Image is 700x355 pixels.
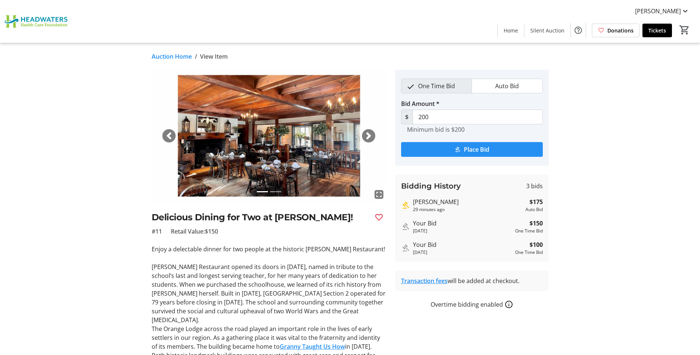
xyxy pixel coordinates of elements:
[491,79,523,93] span: Auto Bid
[401,201,410,210] mat-icon: Highest bid
[413,228,512,234] div: [DATE]
[413,249,512,256] div: [DATE]
[401,276,543,285] div: will be added at checkout.
[401,110,413,124] span: $
[407,126,465,133] tr-hint: Minimum bid is $200
[200,52,228,61] span: View Item
[530,219,543,228] strong: $150
[530,27,565,34] span: Silent Auction
[413,219,512,228] div: Your Bid
[678,23,691,37] button: Cart
[530,197,543,206] strong: $175
[525,206,543,213] div: Auto Bid
[401,277,448,285] a: Transaction fees
[635,7,681,15] span: [PERSON_NAME]
[395,300,549,309] div: Overtime bidding enabled
[401,180,461,192] h3: Bidding History
[413,197,523,206] div: [PERSON_NAME]
[464,145,489,154] span: Place Bid
[401,99,439,108] label: Bid Amount *
[504,300,513,309] a: How overtime bidding works for silent auctions
[515,228,543,234] div: One Time Bid
[152,211,369,224] h2: Delicious Dining for Two at [PERSON_NAME]!
[526,182,543,190] span: 3 bids
[401,142,543,157] button: Place Bid
[372,210,386,225] button: Favourite
[152,245,386,254] p: Enjoy a delectable dinner for two people at the historic [PERSON_NAME] Restaurant!
[498,24,524,37] a: Home
[152,262,386,324] p: [PERSON_NAME] Restaurant opened its doors in [DATE], named in tribute to the school’s last and lo...
[152,52,192,61] a: Auction Home
[401,244,410,252] mat-icon: Outbid
[629,5,696,17] button: [PERSON_NAME]
[642,24,672,37] a: Tickets
[280,342,345,351] a: Granny Taught Us How
[195,52,197,61] span: /
[171,227,218,236] span: Retail Value: $150
[401,222,410,231] mat-icon: Outbid
[592,24,639,37] a: Donations
[152,227,162,236] span: #11
[413,240,512,249] div: Your Bid
[530,240,543,249] strong: $100
[607,27,634,34] span: Donations
[515,249,543,256] div: One Time Bid
[152,324,386,351] p: The Orange Lodge across the road played an important role in the lives of early settlers in our r...
[571,23,586,38] button: Help
[4,3,70,40] img: Headwaters Health Care Foundation's Logo
[152,70,386,202] img: Image
[504,27,518,34] span: Home
[524,24,570,37] a: Silent Auction
[375,190,383,199] mat-icon: fullscreen
[414,79,459,93] span: One Time Bid
[648,27,666,34] span: Tickets
[413,206,523,213] div: 29 minutes ago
